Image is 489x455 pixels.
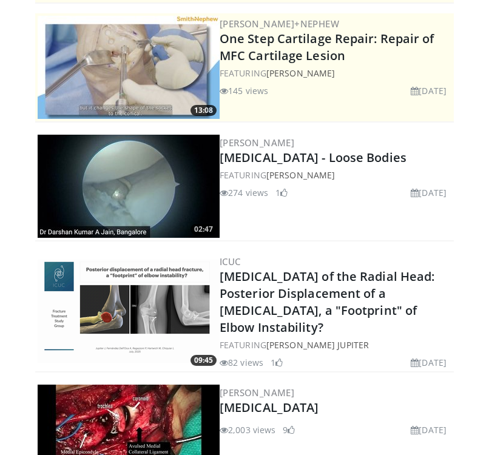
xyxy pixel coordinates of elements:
div: FEATURING [220,67,451,79]
span: 09:45 [191,355,217,366]
a: [PERSON_NAME] [220,136,294,149]
a: [PERSON_NAME] [266,169,335,181]
li: 2,003 views [220,423,275,436]
li: 145 views [220,84,268,97]
a: ICUC [220,255,241,268]
img: 6ff2965f-8dd8-4029-b7d6-98119e1a6fe2.300x170_q85_crop-smart_upscale.jpg [38,135,220,238]
a: [MEDICAL_DATA] - Loose Bodies [220,149,406,166]
a: 02:47 [38,135,220,238]
li: 274 views [220,186,268,199]
a: [PERSON_NAME] [220,386,294,399]
span: 02:47 [191,224,217,235]
a: 09:45 [38,260,220,363]
span: 13:08 [191,105,217,116]
li: 1 [275,186,288,199]
li: [DATE] [411,186,447,199]
a: [PERSON_NAME] Jupiter [266,339,369,351]
li: 1 [271,356,283,369]
a: One Step Cartilage Repair: Repair of MFC Cartilage Lesion [220,30,434,64]
a: [MEDICAL_DATA] [220,399,319,416]
div: FEATURING [220,339,451,351]
li: [DATE] [411,84,447,97]
a: [PERSON_NAME]+Nephew [220,18,339,30]
a: 13:08 [38,16,220,119]
img: cb50f203-b60d-40ba-aef3-10f35c6c1e39.png.300x170_q85_crop-smart_upscale.png [38,260,220,363]
a: [MEDICAL_DATA] of the Radial Head: Posterior Displacement of a [MEDICAL_DATA], a "Footprint" of E... [220,268,434,335]
img: 304fd00c-f6f9-4ade-ab23-6f82ed6288c9.300x170_q85_crop-smart_upscale.jpg [38,16,220,119]
li: [DATE] [411,356,447,369]
a: [PERSON_NAME] [266,67,335,79]
li: 9 [283,423,295,436]
li: 82 views [220,356,263,369]
li: [DATE] [411,423,447,436]
div: FEATURING [220,169,451,181]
